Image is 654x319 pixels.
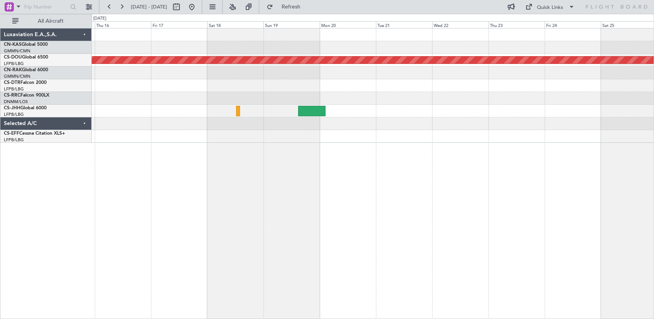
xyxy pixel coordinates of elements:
[4,106,20,110] span: CS-JHH
[4,131,65,136] a: CS-EFFCessna Citation XLS+
[4,55,22,60] span: CS-DOU
[4,42,22,47] span: CN-KAS
[4,61,24,67] a: LFPB/LBG
[545,21,601,28] div: Fri 24
[4,68,48,72] a: CN-RAKGlobal 6000
[207,21,263,28] div: Sat 18
[4,80,20,85] span: CS-DTR
[4,86,24,92] a: LFPB/LBG
[4,112,24,117] a: LFPB/LBG
[20,18,81,24] span: All Aircraft
[8,15,84,27] button: All Aircraft
[4,55,48,60] a: CS-DOUGlobal 6500
[95,21,151,28] div: Thu 16
[432,21,488,28] div: Wed 22
[93,15,106,22] div: [DATE]
[4,93,20,98] span: CS-RRC
[4,80,47,85] a: CS-DTRFalcon 2000
[488,21,545,28] div: Thu 23
[4,93,49,98] a: CS-RRCFalcon 900LX
[4,48,30,54] a: GMMN/CMN
[376,21,432,28] div: Tue 21
[23,1,68,13] input: Trip Number
[151,21,207,28] div: Fri 17
[522,1,579,13] button: Quick Links
[537,4,563,12] div: Quick Links
[263,1,309,13] button: Refresh
[4,99,28,105] a: DNMM/LOS
[275,4,307,10] span: Refresh
[4,106,47,110] a: CS-JHHGlobal 6000
[4,131,19,136] span: CS-EFF
[4,42,48,47] a: CN-KASGlobal 5000
[4,137,24,143] a: LFPB/LBG
[263,21,320,28] div: Sun 19
[320,21,376,28] div: Mon 20
[4,68,22,72] span: CN-RAK
[4,73,30,79] a: GMMN/CMN
[131,3,167,10] span: [DATE] - [DATE]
